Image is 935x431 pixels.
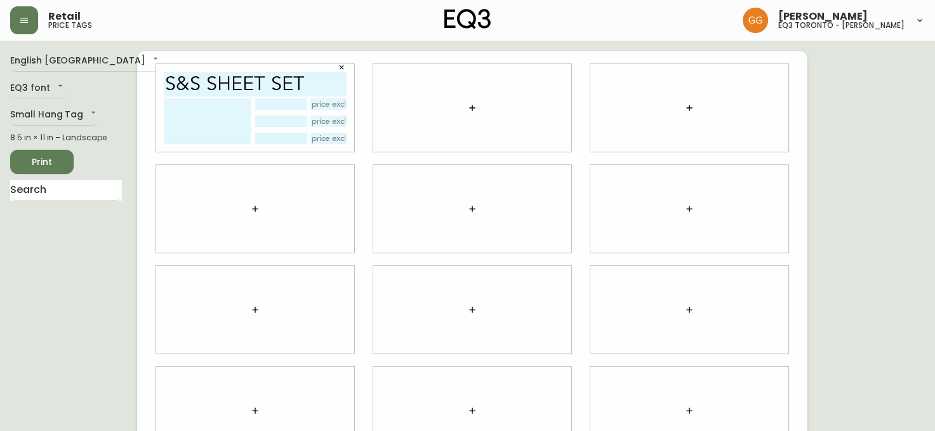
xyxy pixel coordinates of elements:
[310,98,347,110] input: price excluding $
[10,180,122,201] input: Search
[20,154,63,170] span: Print
[310,116,347,127] input: price excluding $
[310,133,347,144] input: price excluding $
[10,150,74,174] button: Print
[48,11,81,22] span: Retail
[444,9,491,29] img: logo
[10,51,161,72] div: English [GEOGRAPHIC_DATA]
[48,22,92,29] h5: price tags
[10,132,122,143] div: 8.5 in × 11 in – Landscape
[10,78,65,99] div: EQ3 font
[778,22,905,29] h5: eq3 toronto - [PERSON_NAME]
[10,105,98,126] div: Small Hang Tag
[743,8,768,33] img: dbfc93a9366efef7dcc9a31eef4d00a7
[778,11,868,22] span: [PERSON_NAME]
